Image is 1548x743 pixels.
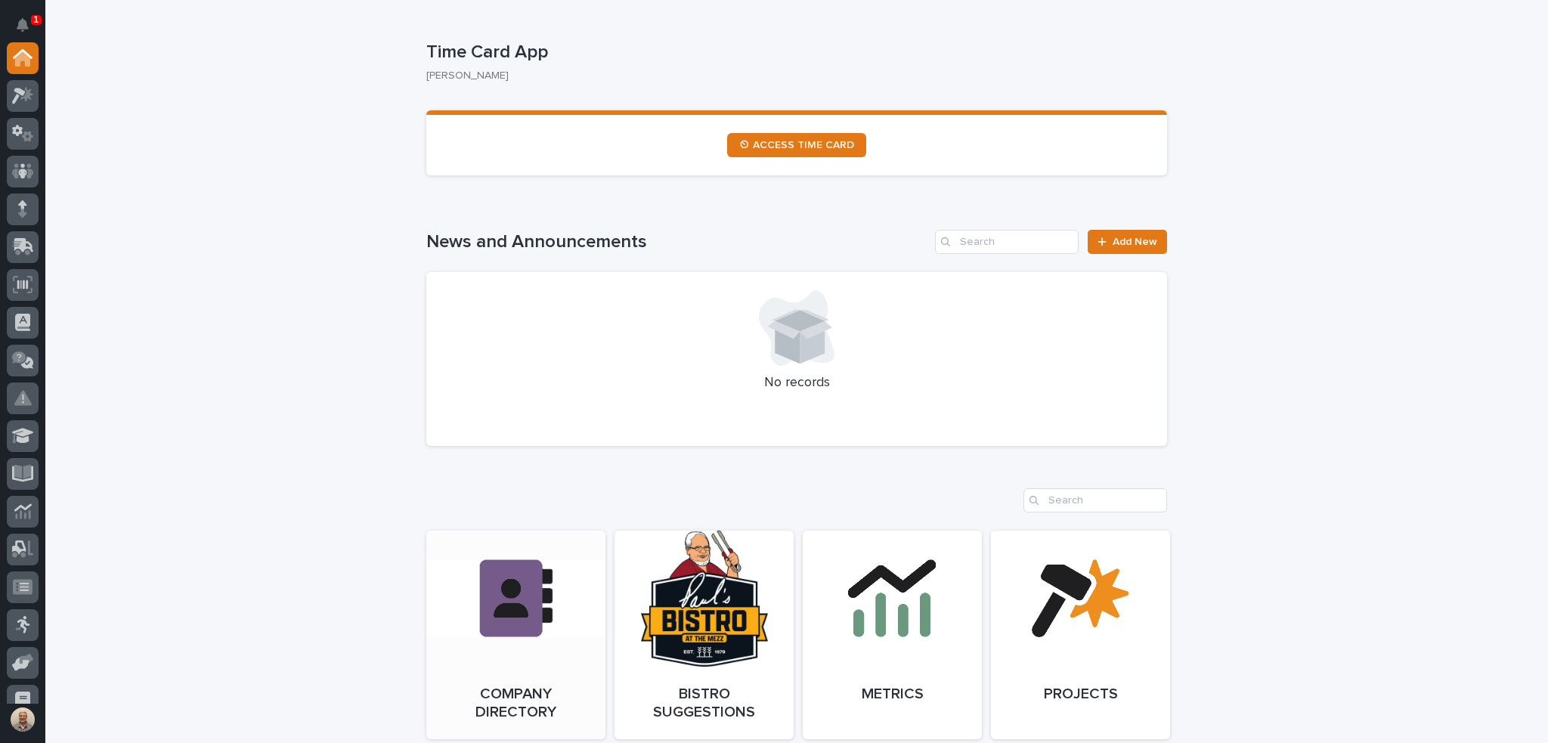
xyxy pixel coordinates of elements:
[803,531,982,739] a: Metrics
[1023,488,1167,512] input: Search
[727,133,866,157] a: ⏲ ACCESS TIME CARD
[426,531,605,739] a: Company Directory
[426,42,1161,63] p: Time Card App
[444,375,1149,392] p: No records
[19,18,39,42] div: Notifications1
[426,231,929,253] h1: News and Announcements
[739,140,854,150] span: ⏲ ACCESS TIME CARD
[615,531,794,739] a: Bistro Suggestions
[991,531,1170,739] a: Projects
[426,70,1155,82] p: [PERSON_NAME]
[935,230,1079,254] input: Search
[33,14,39,25] p: 1
[1088,230,1167,254] a: Add New
[1113,237,1157,247] span: Add New
[7,9,39,41] button: Notifications
[7,704,39,735] button: users-avatar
